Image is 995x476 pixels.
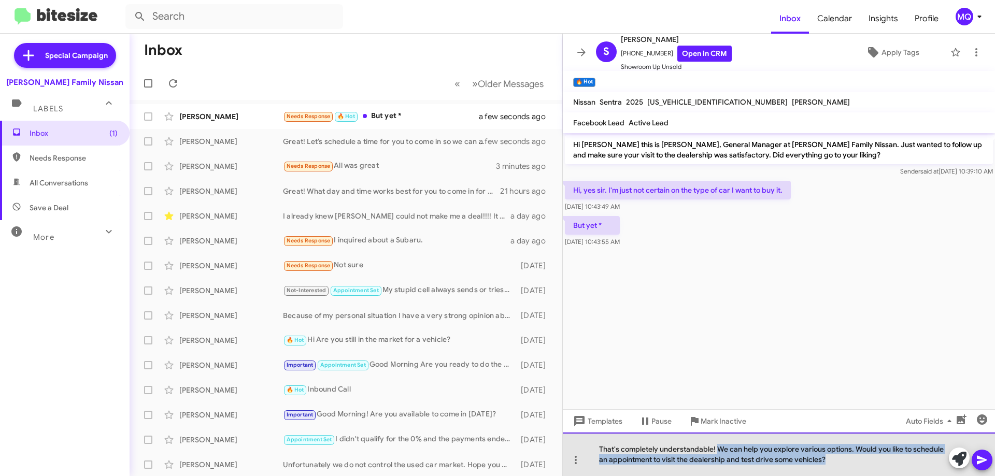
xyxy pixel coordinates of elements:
span: Pause [651,412,672,430]
div: MQ [956,8,973,25]
div: Unfortunately we do not control the used car market. Hope you have a GREAT day! [283,459,516,470]
span: 🔥 Hot [287,386,304,393]
span: Appointment Set [333,287,379,294]
div: That's completely understandable! We can help you explore various options. Would you like to sche... [563,432,995,476]
span: [DATE] 10:43:49 AM [565,203,620,210]
span: 2025 [626,97,643,107]
span: Labels [33,104,63,113]
span: Important [287,362,314,368]
span: 🔥 Hot [337,113,355,120]
span: Auto Fields [906,412,956,430]
span: Templates [571,412,622,430]
span: 🔥 Hot [287,337,304,343]
div: [PERSON_NAME] [179,310,283,321]
span: Showroom Up Unsold [621,62,732,72]
span: Important [287,411,314,418]
span: Nissan [573,97,595,107]
div: [DATE] [516,360,554,370]
div: [DATE] [516,261,554,271]
input: Search [125,4,343,29]
span: Sentra [600,97,622,107]
div: Great! What day and time works best for you to come in for the appraisal? [283,186,500,196]
div: Inbound Call [283,384,516,396]
span: Mark Inactive [701,412,746,430]
div: [DATE] [516,385,554,395]
a: Open in CRM [677,46,732,62]
div: 3 minutes ago [496,161,554,171]
div: [PERSON_NAME] [179,285,283,296]
span: Needs Response [287,237,331,244]
span: « [454,77,460,90]
span: Older Messages [478,78,544,90]
span: All Conversations [30,178,88,188]
div: [PERSON_NAME] [179,459,283,470]
span: Needs Response [287,163,331,169]
div: [PERSON_NAME] [179,385,283,395]
div: Good Morning! Are you available to come in [DATE]? [283,409,516,421]
div: a day ago [510,211,554,221]
div: [DATE] [516,285,554,296]
span: Active Lead [629,118,669,127]
button: Mark Inactive [680,412,755,430]
div: a few seconds ago [492,111,554,122]
span: Special Campaign [45,50,108,61]
button: Next [466,73,550,94]
span: said at [920,167,939,175]
button: MQ [947,8,984,25]
p: Hi, yes sir. I'm just not certain on the type of car I want to buy it. [565,181,791,199]
span: Not-Interested [287,287,326,294]
span: Needs Response [287,113,331,120]
div: My stupid cell always sends or tries to correct my spelling [283,284,516,296]
div: [DATE] [516,410,554,420]
span: Save a Deal [30,203,68,213]
div: Not sure [283,259,516,271]
div: I didn't qualify for the 0% and the payments ended up much higher than I am looking for. [283,434,516,445]
div: [PERSON_NAME] [179,111,283,122]
small: 🔥 Hot [573,78,595,87]
span: Sender [DATE] 10:39:10 AM [900,167,993,175]
div: [PERSON_NAME] [179,435,283,445]
div: [PERSON_NAME] [179,261,283,271]
span: Needs Response [287,262,331,269]
div: 21 hours ago [500,186,554,196]
span: Needs Response [30,153,118,163]
button: Auto Fields [898,412,964,430]
button: Apply Tags [839,43,945,62]
div: [PERSON_NAME] Family Nissan [6,77,123,88]
div: Hi Are you still in the market for a vehicle? [283,334,516,346]
div: a few seconds ago [492,136,554,147]
span: [PHONE_NUMBER] [621,46,732,62]
span: More [33,233,54,242]
span: Facebook Lead [573,118,624,127]
button: Pause [631,412,680,430]
div: [PERSON_NAME] [179,335,283,345]
div: But yet * [283,110,492,122]
span: [DATE] 10:43:55 AM [565,238,620,246]
div: [PERSON_NAME] [179,360,283,370]
span: Apply Tags [882,43,919,62]
nav: Page navigation example [449,73,550,94]
a: Inbox [771,4,809,34]
div: Great! Let’s schedule a time for you to come in so we can evaluate your Frontier and discuss the ... [283,136,492,147]
span: (1) [109,128,118,138]
span: Inbox [30,128,118,138]
a: Insights [860,4,906,34]
span: Appointment Set [287,436,332,443]
span: Appointment Set [320,362,366,368]
div: [DATE] [516,310,554,321]
span: [PERSON_NAME] [621,33,732,46]
div: Because of my personal situation I have a very strong opinion about this issue because of my fami... [283,310,516,321]
div: [PERSON_NAME] [179,136,283,147]
span: [US_VEHICLE_IDENTIFICATION_NUMBER] [647,97,788,107]
div: [DATE] [516,435,554,445]
a: Calendar [809,4,860,34]
button: Templates [563,412,631,430]
a: Profile [906,4,947,34]
div: All was great [283,160,496,172]
div: [PERSON_NAME] [179,236,283,246]
div: [PERSON_NAME] [179,161,283,171]
span: S [603,44,609,60]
